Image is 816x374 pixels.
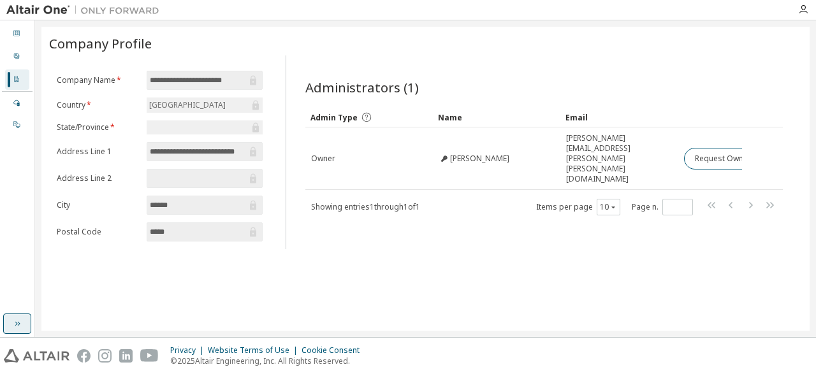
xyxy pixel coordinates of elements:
label: Company Name [57,75,139,85]
div: Email [565,107,673,127]
label: State/Province [57,122,139,133]
label: Postal Code [57,227,139,237]
span: Page n. [632,199,693,215]
div: Website Terms of Use [208,345,302,356]
label: Address Line 1 [57,147,139,157]
span: Company Profile [49,34,152,52]
img: facebook.svg [77,349,91,363]
div: Cookie Consent [302,345,367,356]
img: altair_logo.svg [4,349,69,363]
div: Privacy [170,345,208,356]
span: Admin Type [310,112,358,123]
span: Showing entries 1 through 1 of 1 [311,201,420,212]
button: Request Owner Change [684,148,792,169]
div: [GEOGRAPHIC_DATA] [147,98,228,112]
div: On Prem [5,115,29,135]
span: Administrators (1) [305,78,419,96]
div: Dashboard [5,24,29,44]
span: [PERSON_NAME] [450,154,509,164]
img: Altair One [6,4,166,17]
div: Managed [5,93,29,113]
img: linkedin.svg [119,349,133,363]
label: Country [57,100,139,110]
span: [PERSON_NAME][EMAIL_ADDRESS][PERSON_NAME][PERSON_NAME][DOMAIN_NAME] [566,133,673,184]
img: youtube.svg [140,349,159,363]
span: Items per page [536,199,620,215]
div: Name [438,107,555,127]
img: instagram.svg [98,349,112,363]
div: User Profile [5,47,29,67]
span: Owner [311,154,335,164]
div: [GEOGRAPHIC_DATA] [147,97,263,113]
label: City [57,200,139,210]
label: Address Line 2 [57,173,139,183]
button: 10 [600,202,617,212]
p: © 2025 Altair Engineering, Inc. All Rights Reserved. [170,356,367,366]
div: Company Profile [5,69,29,90]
